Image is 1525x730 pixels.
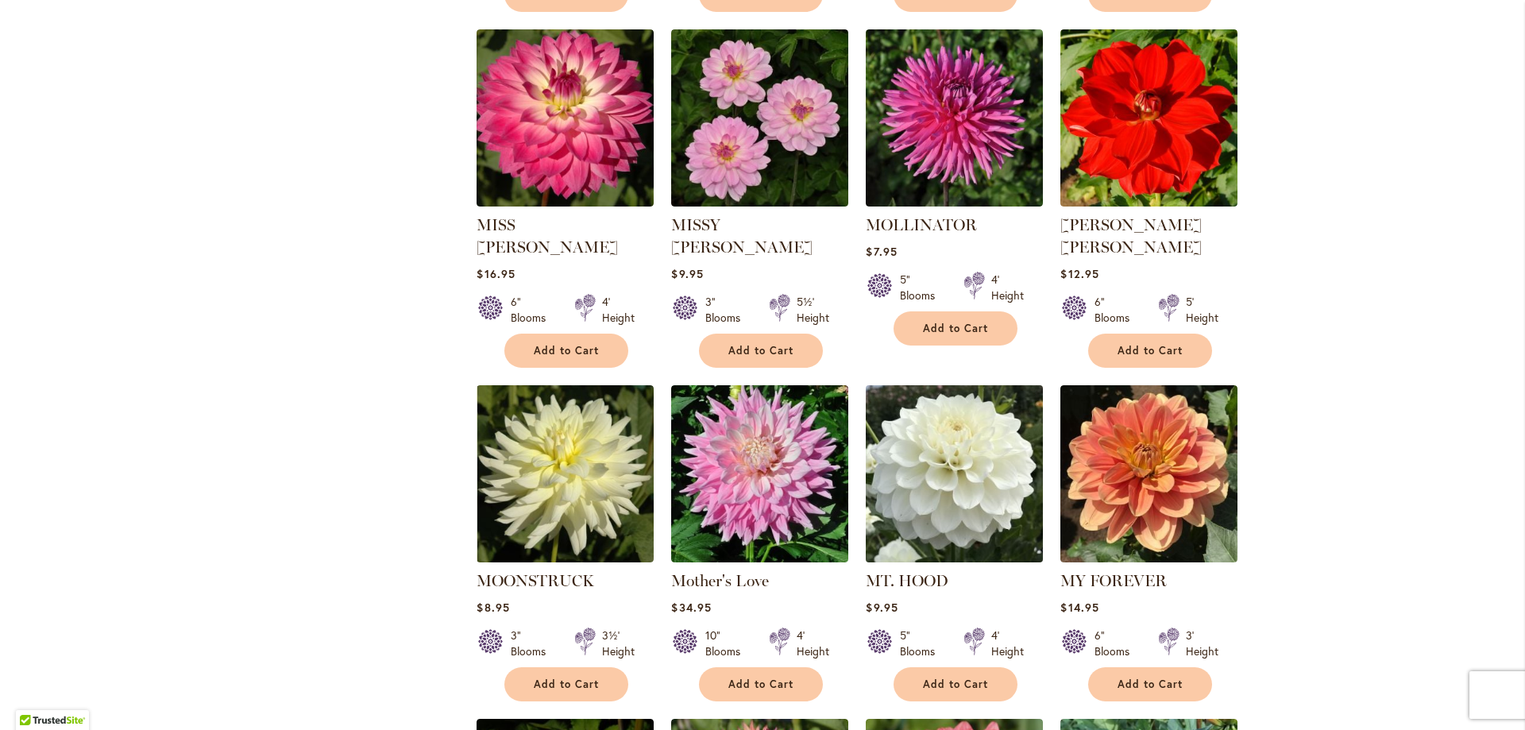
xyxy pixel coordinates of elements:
[866,600,898,615] span: $9.95
[862,381,1048,567] img: MT. HOOD
[894,311,1017,346] button: Add to Cart
[866,244,897,259] span: $7.95
[1060,195,1237,210] a: MOLLY ANN
[671,600,711,615] span: $34.95
[671,550,848,566] a: Mother's Love
[671,29,848,207] img: MISSY SUE
[699,667,823,701] button: Add to Cart
[797,628,829,659] div: 4' Height
[1060,600,1098,615] span: $14.95
[1060,571,1167,590] a: MY FOREVER
[477,195,654,210] a: MISS DELILAH
[1088,334,1212,368] button: Add to Cart
[1186,294,1218,326] div: 5' Height
[477,385,654,562] img: MOONSTRUCK
[866,29,1043,207] img: MOLLINATOR
[705,294,750,326] div: 3" Blooms
[477,600,509,615] span: $8.95
[991,272,1024,303] div: 4' Height
[671,266,703,281] span: $9.95
[1060,550,1237,566] a: MY FOREVER
[12,674,56,718] iframe: Launch Accessibility Center
[1088,667,1212,701] button: Add to Cart
[923,322,988,335] span: Add to Cart
[504,667,628,701] button: Add to Cart
[671,195,848,210] a: MISSY SUE
[511,628,555,659] div: 3" Blooms
[477,550,654,566] a: MOONSTRUCK
[1186,628,1218,659] div: 3' Height
[991,628,1024,659] div: 4' Height
[923,678,988,691] span: Add to Cart
[602,628,635,659] div: 3½' Height
[1118,344,1183,357] span: Add to Cart
[699,334,823,368] button: Add to Cart
[534,344,599,357] span: Add to Cart
[477,571,594,590] a: MOONSTRUCK
[602,294,635,326] div: 4' Height
[894,667,1017,701] button: Add to Cart
[477,266,515,281] span: $16.95
[1095,294,1139,326] div: 6" Blooms
[1060,266,1098,281] span: $12.95
[477,215,618,257] a: MISS [PERSON_NAME]
[866,215,977,234] a: MOLLINATOR
[511,294,555,326] div: 6" Blooms
[534,678,599,691] span: Add to Cart
[705,628,750,659] div: 10" Blooms
[1060,215,1202,257] a: [PERSON_NAME] [PERSON_NAME]
[866,571,948,590] a: MT. HOOD
[671,385,848,562] img: Mother's Love
[1095,628,1139,659] div: 6" Blooms
[671,215,813,257] a: MISSY [PERSON_NAME]
[900,628,944,659] div: 5" Blooms
[728,344,793,357] span: Add to Cart
[1118,678,1183,691] span: Add to Cart
[1060,385,1237,562] img: MY FOREVER
[671,571,769,590] a: Mother's Love
[1060,29,1237,207] img: MOLLY ANN
[477,29,654,207] img: MISS DELILAH
[866,195,1043,210] a: MOLLINATOR
[797,294,829,326] div: 5½' Height
[728,678,793,691] span: Add to Cart
[900,272,944,303] div: 5" Blooms
[504,334,628,368] button: Add to Cart
[866,550,1043,566] a: MT. HOOD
